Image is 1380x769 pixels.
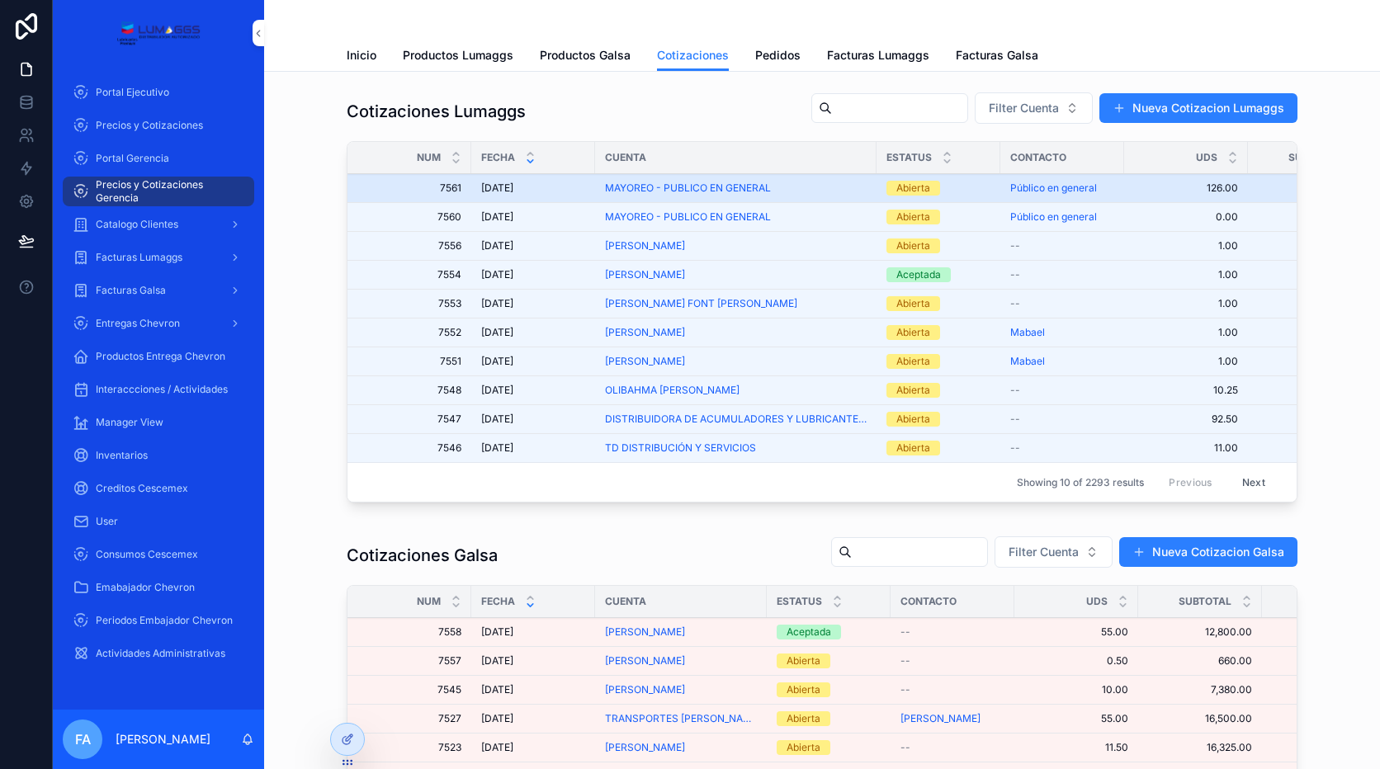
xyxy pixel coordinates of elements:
span: -- [1010,239,1020,252]
span: 1.00 [1134,239,1238,252]
span: -- [1010,384,1020,397]
a: 7556 [367,239,461,252]
a: Manager View [63,408,254,437]
a: Inicio [347,40,376,73]
span: 11.50 [1024,741,1128,754]
a: 1.00 [1134,268,1238,281]
a: Consumos Cescemex [63,540,254,569]
a: DISTRIBUIDORA DE ACUMULADORES Y LUBRICANTES POWER G [605,413,867,426]
span: [DATE] [481,268,513,281]
img: App logo [116,20,200,46]
span: 7,380.00 [1148,683,1252,696]
a: 10.00 [1024,683,1128,696]
a: [PERSON_NAME] [605,239,867,252]
a: Nueva Cotizacion Galsa [1119,537,1297,567]
span: 0.00 [1134,210,1238,224]
span: Público en general [1010,210,1097,224]
a: [DATE] [481,683,585,696]
a: MAYOREO - PUBLICO EN GENERAL [605,182,771,195]
a: [DATE] [481,182,585,195]
span: Filter Cuenta [989,100,1059,116]
span: 153,972.00 [1258,182,1362,195]
span: [DATE] [481,355,513,368]
a: Pedidos [755,40,801,73]
span: [DATE] [481,210,513,224]
a: [DATE] [481,297,585,310]
a: 55.00 [1024,625,1128,639]
a: Público en general [1010,182,1114,195]
a: [DATE] [481,712,585,725]
a: -- [900,625,1004,639]
span: $17,820.00 [1272,712,1376,725]
a: [PERSON_NAME] [605,654,757,668]
span: [DATE] [481,182,513,195]
a: TRANSPORTES [PERSON_NAME] [605,712,757,725]
a: [PERSON_NAME] [605,355,867,368]
a: [PERSON_NAME] [605,625,685,639]
span: 55.00 [1024,712,1128,725]
a: 7554 [367,268,461,281]
a: Abierta [886,325,990,340]
span: Emabajador Chevron [96,581,195,594]
a: 4,789.00 [1258,239,1362,252]
a: Facturas Galsa [956,40,1038,73]
a: Abierta [886,354,990,369]
span: Pedidos [755,47,801,64]
span: -- [1010,268,1020,281]
span: 7547 [367,413,461,426]
a: -- [900,741,1004,754]
a: Abierta [886,181,990,196]
span: Periodos Embajador Chevron [96,614,233,627]
div: Abierta [896,383,930,398]
a: -- [1010,441,1114,455]
a: [PERSON_NAME] [605,683,757,696]
div: Abierta [787,682,820,697]
a: Periodos Embajador Chevron [63,606,254,635]
a: [PERSON_NAME] [605,239,685,252]
span: -- [1010,441,1020,455]
a: Inventarios [63,441,254,470]
a: Mabael [1010,355,1114,368]
span: Entregas Chevron [96,317,180,330]
a: Público en general [1010,210,1114,224]
a: 7561 [367,182,461,195]
a: Abierta [886,210,990,224]
span: 16,325.00 [1148,741,1252,754]
span: -- [900,654,910,668]
span: [DATE] [481,326,513,339]
span: [DATE] [481,384,513,397]
a: [DATE] [481,210,585,224]
a: -- [1010,239,1114,252]
span: Consumos Cescemex [96,548,198,561]
div: Abierta [896,238,930,253]
span: 10.25 [1134,384,1238,397]
span: Mabael [1010,326,1045,339]
span: Facturas Lumaggs [96,251,182,264]
span: MAYOREO - PUBLICO EN GENERAL [605,210,771,224]
span: Inventarios [96,449,148,462]
span: Productos Entrega Chevron [96,350,225,363]
div: Abierta [896,354,930,369]
a: [PERSON_NAME] [605,741,757,754]
a: Productos Lumaggs [403,40,513,73]
a: [DATE] [481,625,585,639]
span: Portal Ejecutivo [96,86,169,99]
div: Abierta [896,181,930,196]
a: [PERSON_NAME] [605,654,685,668]
a: $17,631.00 [1272,741,1376,754]
a: [PERSON_NAME] [605,741,685,754]
a: 660.00 [1148,654,1252,668]
a: Precios y Cotizaciones Gerencia [63,177,254,206]
a: Catalogo Clientes [63,210,254,239]
a: -- [1010,384,1114,397]
span: Actividades Administrativas [96,647,225,660]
